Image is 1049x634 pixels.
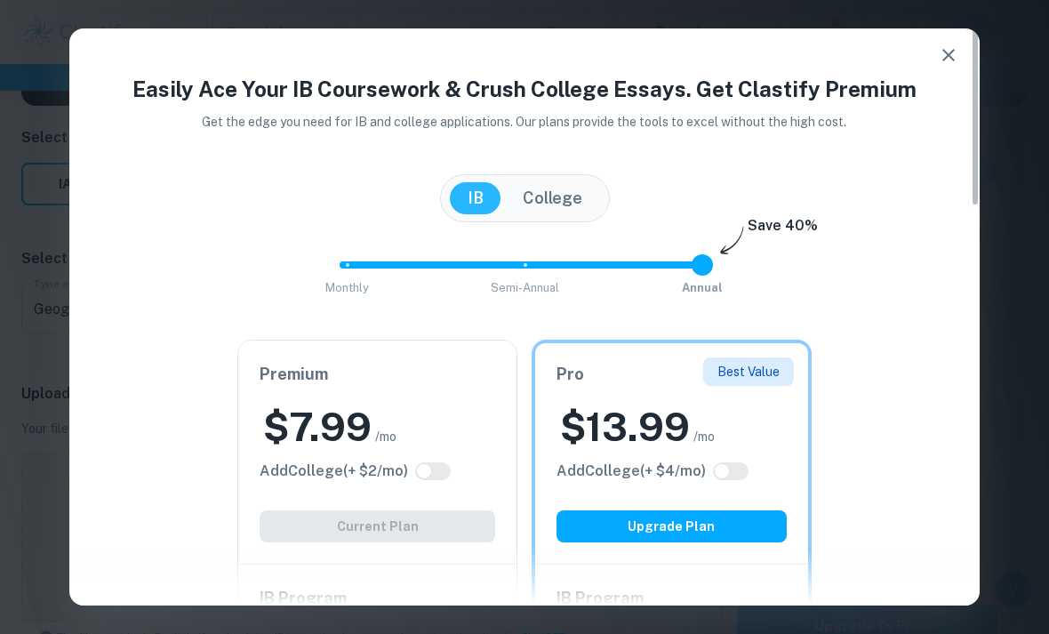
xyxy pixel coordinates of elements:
h6: Click to see all the additional College features. [557,461,706,482]
h6: Save 40% [748,215,818,245]
p: Get the edge you need for IB and college applications. Our plans provide the tools to excel witho... [178,112,872,132]
h4: Easily Ace Your IB Coursework & Crush College Essays. Get Clastify Premium [91,73,958,105]
h6: Click to see all the additional College features. [260,461,408,482]
h2: $ 13.99 [560,401,690,453]
span: /mo [375,427,396,446]
span: Annual [682,281,723,294]
h2: $ 7.99 [263,401,372,453]
span: /mo [693,427,715,446]
p: Best Value [717,362,780,381]
h6: Premium [260,362,495,387]
button: College [505,182,600,214]
h6: Pro [557,362,787,387]
span: Semi-Annual [491,281,559,294]
span: Monthly [325,281,369,294]
button: Upgrade Plan [557,510,787,542]
img: subscription-arrow.svg [720,226,744,256]
button: IB [450,182,501,214]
